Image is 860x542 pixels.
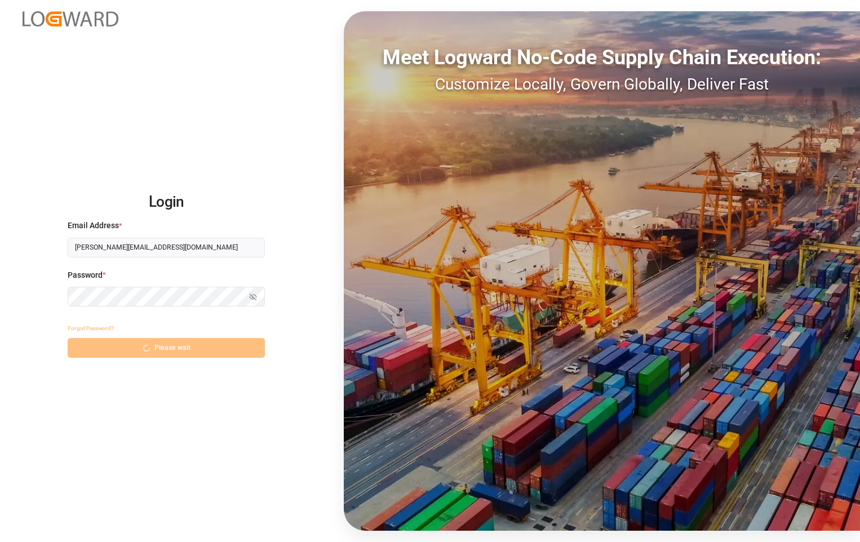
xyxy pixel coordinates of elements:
span: Email Address [68,220,119,232]
img: Logward_new_orange.png [23,11,118,26]
input: Enter your email [68,238,265,257]
h2: Login [68,184,265,220]
div: Meet Logward No-Code Supply Chain Execution: [344,42,860,73]
div: Customize Locally, Govern Globally, Deliver Fast [344,73,860,96]
span: Password [68,269,103,281]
